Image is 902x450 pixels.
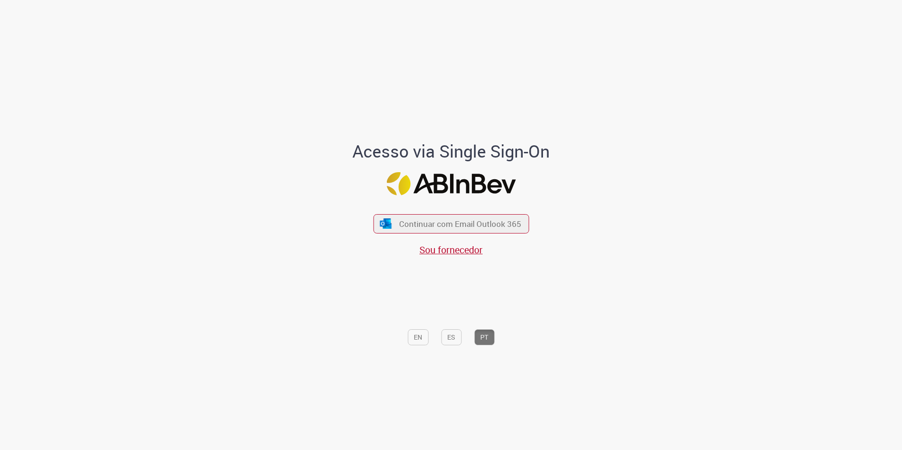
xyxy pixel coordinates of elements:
button: ícone Azure/Microsoft 360 Continuar com Email Outlook 365 [373,214,529,233]
span: Continuar com Email Outlook 365 [399,218,521,229]
button: ES [441,329,461,345]
img: Logo ABInBev [386,172,516,195]
img: ícone Azure/Microsoft 360 [379,218,393,228]
button: EN [408,329,428,345]
button: PT [474,329,494,345]
h1: Acesso via Single Sign-On [320,142,582,161]
a: Sou fornecedor [419,243,483,256]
